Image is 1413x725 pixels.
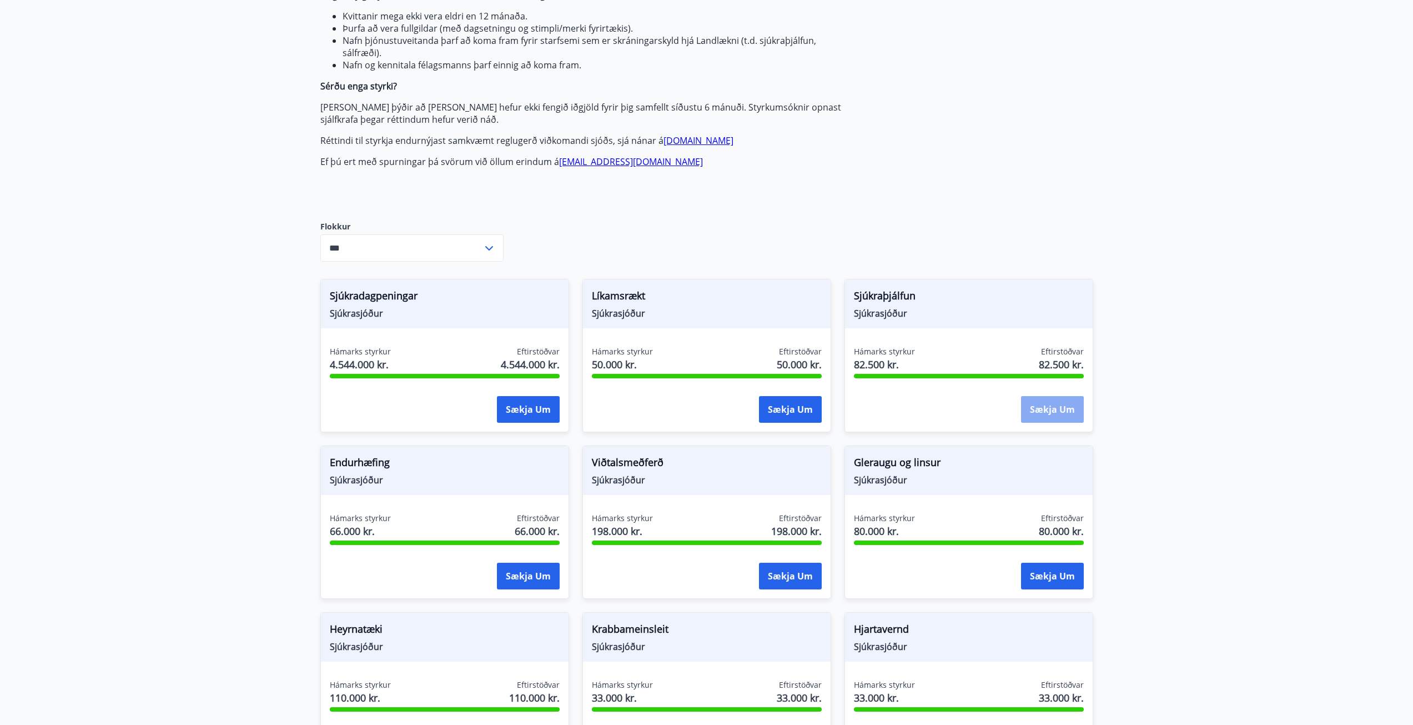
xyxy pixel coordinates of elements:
span: 82.500 kr. [854,357,915,372]
span: Sjúkrasjóður [592,474,822,486]
span: Eftirstöðvar [517,679,560,691]
span: Líkamsrækt [592,288,822,307]
li: Nafn þjónustuveitanda þarf að koma fram fyrir starfsemi sem er skráningarskyld hjá Landlækni (t.d... [343,34,844,59]
span: Hámarks styrkur [854,679,915,691]
span: 50.000 kr. [592,357,653,372]
span: 33.000 kr. [1039,691,1084,705]
span: Eftirstöðvar [779,513,822,524]
span: 4.544.000 kr. [501,357,560,372]
button: Sækja um [759,396,822,423]
span: Sjúkrasjóður [592,641,822,653]
span: Eftirstöðvar [1041,513,1084,524]
p: [PERSON_NAME] þýðir að [PERSON_NAME] hefur ekki fengið iðgjöld fyrir þig samfellt síðustu 6 mánuð... [320,101,844,126]
span: Hámarks styrkur [854,346,915,357]
button: Sækja um [1021,396,1084,423]
span: 50.000 kr. [777,357,822,372]
span: Heyrnatæki [330,622,560,641]
span: Krabbameinsleit [592,622,822,641]
span: Eftirstöðvar [517,513,560,524]
span: 66.000 kr. [330,524,391,538]
span: Hámarks styrkur [592,346,653,357]
button: Sækja um [759,563,822,589]
span: Hámarks styrkur [592,679,653,691]
button: Sækja um [497,563,560,589]
li: Þurfa að vera fullgildar (með dagsetningu og stimpli/merki fyrirtækis). [343,22,844,34]
span: 110.000 kr. [330,691,391,705]
span: Eftirstöðvar [1041,346,1084,357]
a: [EMAIL_ADDRESS][DOMAIN_NAME] [559,156,703,168]
span: Eftirstöðvar [779,346,822,357]
span: Viðtalsmeðferð [592,455,822,474]
span: 33.000 kr. [777,691,822,705]
button: Sækja um [1021,563,1084,589]
p: Ef þú ert með spurningar þá svörum við öllum erindum á [320,156,844,168]
span: 198.000 kr. [771,524,822,538]
span: 80.000 kr. [854,524,915,538]
span: Hjartavernd [854,622,1084,641]
span: Sjúkrasjóður [854,474,1084,486]
label: Flokkur [320,221,504,232]
span: Sjúkradagpeningar [330,288,560,307]
button: Sækja um [497,396,560,423]
span: Hámarks styrkur [330,513,391,524]
li: Nafn og kennitala félagsmanns þarf einnig að koma fram. [343,59,844,71]
span: Sjúkrasjóður [330,641,560,653]
span: Hámarks styrkur [330,679,391,691]
span: Endurhæfing [330,455,560,474]
span: Sjúkraþjálfun [854,288,1084,307]
span: 4.544.000 kr. [330,357,391,372]
span: Gleraugu og linsur [854,455,1084,474]
span: Eftirstöðvar [779,679,822,691]
span: Sjúkrasjóður [330,474,560,486]
li: Kvittanir mega ekki vera eldri en 12 mánaða. [343,10,844,22]
span: 82.500 kr. [1039,357,1084,372]
strong: Sérðu enga styrki? [320,80,397,92]
span: Eftirstöðvar [1041,679,1084,691]
span: 33.000 kr. [592,691,653,705]
span: Sjúkrasjóður [854,641,1084,653]
span: 198.000 kr. [592,524,653,538]
span: Sjúkrasjóður [330,307,560,319]
span: Sjúkrasjóður [854,307,1084,319]
p: Réttindi til styrkja endurnýjast samkvæmt reglugerð viðkomandi sjóðs, sjá nánar á [320,134,844,147]
span: 110.000 kr. [509,691,560,705]
span: 80.000 kr. [1039,524,1084,538]
a: [DOMAIN_NAME] [663,134,733,147]
span: Hámarks styrkur [854,513,915,524]
span: Sjúkrasjóður [592,307,822,319]
span: Hámarks styrkur [592,513,653,524]
span: 66.000 kr. [515,524,560,538]
span: Hámarks styrkur [330,346,391,357]
span: 33.000 kr. [854,691,915,705]
span: Eftirstöðvar [517,346,560,357]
